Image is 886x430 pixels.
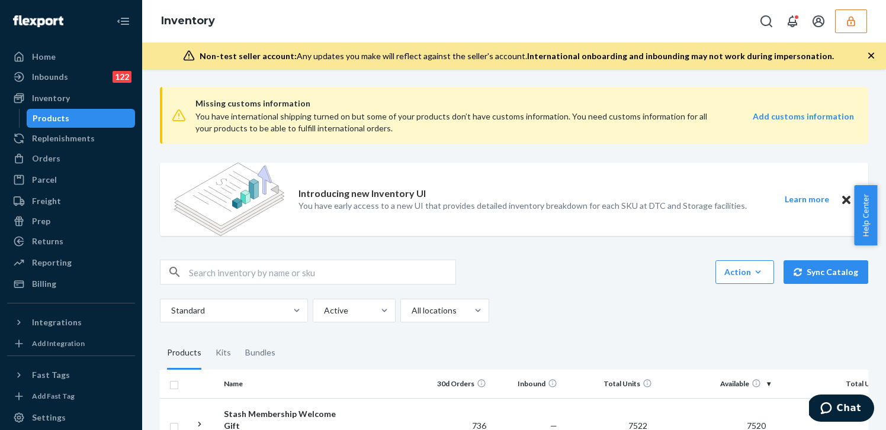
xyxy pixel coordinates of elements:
span: Non-test seller account: [200,51,297,61]
div: Inbounds [32,71,68,83]
a: Inventory [7,89,135,108]
a: Parcel [7,170,135,189]
p: Introducing new Inventory UI [298,187,426,201]
a: Inbounds122 [7,67,135,86]
div: Bundles [245,337,275,370]
span: Missing customs information [195,96,854,111]
button: Sync Catalog [784,260,868,284]
div: Inventory [32,92,70,104]
a: Add customs information [753,111,854,134]
div: Any updates you make will reflect against the seller's account. [200,50,834,62]
div: Products [33,112,69,124]
div: Parcel [32,174,57,186]
th: Inbound [491,370,562,398]
div: Returns [32,235,63,247]
div: You have international shipping turned on but some of your products don’t have customs informatio... [195,111,723,134]
th: Total Units [562,370,657,398]
button: Help Center [854,185,877,245]
div: Freight [32,195,61,207]
button: Learn more [777,192,836,207]
a: Replenishments [7,129,135,148]
button: Open Search Box [755,9,778,33]
a: Products [27,109,136,128]
div: Add Integration [32,338,85,348]
span: International onboarding and inbounding may not work during impersonation. [527,51,834,61]
iframe: Opens a widget where you can chat to one of our agents [809,395,874,424]
button: Action [715,260,774,284]
a: Prep [7,212,135,231]
button: Open account menu [807,9,830,33]
div: Replenishments [32,132,95,144]
th: 30d Orders [420,370,491,398]
div: Fast Tags [32,369,70,381]
a: Freight [7,192,135,211]
div: 122 [113,71,131,83]
a: Home [7,47,135,66]
a: Orders [7,149,135,168]
div: Action [724,266,765,278]
div: Orders [32,153,60,164]
a: Billing [7,274,135,293]
button: Close Navigation [111,9,135,33]
button: Fast Tags [7,366,135,384]
img: Flexport logo [13,15,63,27]
div: Products [167,337,201,370]
div: Add Fast Tag [32,391,75,401]
a: Add Fast Tag [7,389,135,403]
div: Settings [32,412,66,423]
div: Kits [216,337,231,370]
ol: breadcrumbs [152,4,224,38]
img: new-reports-banner-icon.82668bd98b6a51aee86340f2a7b77ae3.png [174,163,284,236]
a: Inventory [161,14,215,27]
a: Add Integration [7,337,135,351]
input: Search inventory by name or sku [189,260,455,284]
button: Open notifications [781,9,804,33]
a: Reporting [7,253,135,272]
input: Standard [170,305,171,316]
a: Settings [7,408,135,427]
button: Integrations [7,313,135,332]
div: Prep [32,215,50,227]
strong: Add customs information [753,111,854,121]
div: Home [32,51,56,63]
button: Close [839,192,854,207]
div: Reporting [32,257,72,269]
th: Available [657,370,775,398]
div: Billing [32,278,56,290]
th: Name [219,370,352,398]
input: All locations [410,305,412,316]
a: Returns [7,232,135,251]
div: Integrations [32,316,82,328]
p: You have early access to a new UI that provides detailed inventory breakdown for each SKU at DTC ... [298,200,747,212]
input: Active [323,305,324,316]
